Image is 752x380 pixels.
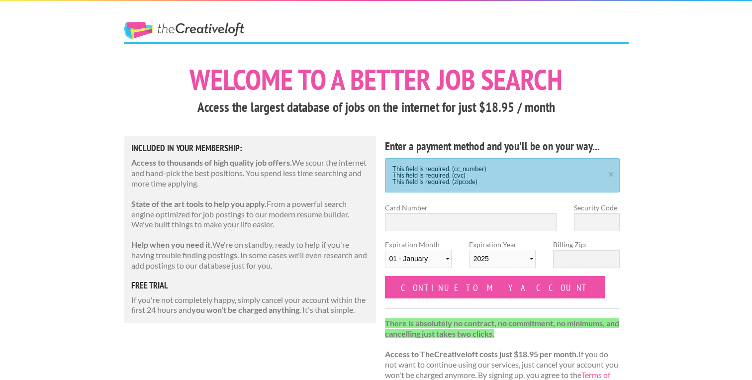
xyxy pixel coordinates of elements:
[131,295,369,316] p: If you're not completely happy, simply cancel your account within the first 24 hours and . It's t...
[385,239,452,276] label: Expiration Month
[124,22,244,40] a: The Creative Loft
[469,239,536,276] label: Expiration Year
[385,318,619,338] strong: There is absolutely no contract, no commitment, no minimums, and cancelling just takes two clicks.
[131,158,292,167] strong: Access to thousands of high quality job offers.
[131,199,369,230] p: From a powerful search engine optimized for job postings to our modern resume builder. We've buil...
[385,250,452,268] select: Expiration Month
[385,138,620,154] h4: Enter a payment method and you'll be on your way...
[385,202,557,213] label: Card Number
[131,144,369,153] h5: Included in Your Membership:
[385,158,620,192] div: This field is required. (cc_number) This field is required. (cvc) This field is required. (zipcode)
[131,199,267,208] strong: State of the art tools to help you apply.
[385,349,578,359] strong: Access to TheCreativeloft costs just $18.95 per month.
[131,240,212,249] strong: Help when you need it.
[469,250,536,268] select: Expiration Year
[553,239,620,250] label: Billing Zip:
[124,98,629,117] h3: Access the largest database of jobs on the internet for just $18.95 / month
[131,158,369,189] p: We scour the internet and hand-pick the best positions. You spend less time searching and more ti...
[131,281,369,290] h5: free trial
[385,276,606,298] input: Continue to my account
[605,170,617,176] a: ×
[131,240,369,271] p: We're on standby, ready to help if you're having trouble finding postings. In some cases we'll ev...
[124,65,629,94] h1: Welcome to a better job search
[191,305,299,314] strong: you won't be charged anything
[574,202,620,213] label: Security Code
